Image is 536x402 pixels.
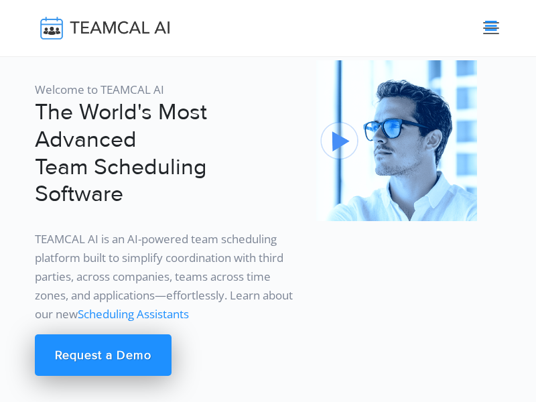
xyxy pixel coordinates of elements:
a: Scheduling Assistants [78,306,189,322]
h1: The World's Most Advanced Team Scheduling Software [35,99,300,208]
p: Welcome to TEAMCAL AI [35,80,300,99]
a: Request a Demo [35,334,172,376]
p: TEAMCAL AI is an AI-powered team scheduling platform built to simplify coordination with third pa... [35,230,300,324]
img: pic [316,60,477,221]
button: Toggle navigation [481,18,501,38]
